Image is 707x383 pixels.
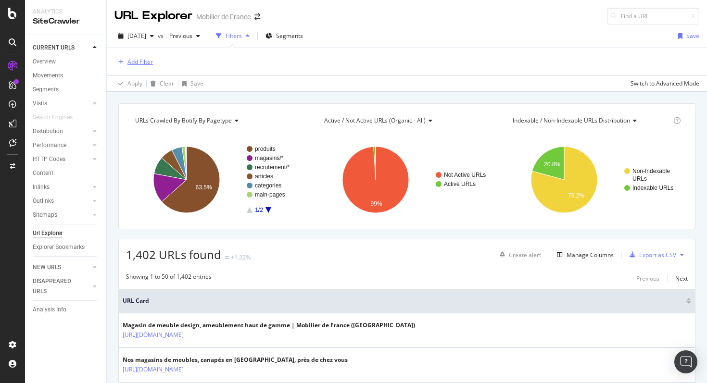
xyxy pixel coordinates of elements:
a: Distribution [33,126,90,136]
text: URLs [632,175,647,182]
button: Previous [636,272,659,284]
text: Indexable URLs [632,185,673,191]
div: Content [33,168,53,178]
text: 63.5% [196,184,212,191]
img: Equal [225,256,229,259]
h4: URLs Crawled By Botify By pagetype [133,113,302,128]
div: Filters [226,32,242,40]
div: arrow-right-arrow-left [254,13,260,20]
button: Filters [212,28,253,44]
button: Segments [262,28,307,44]
div: Url Explorer [33,228,63,238]
button: Switch to Advanced Mode [627,76,699,91]
a: CURRENT URLS [33,43,90,53]
a: Inlinks [33,182,90,192]
text: Active URLs [444,181,476,187]
div: Search Engines [33,112,73,123]
div: Add Filter [127,58,153,66]
div: Performance [33,140,66,150]
text: main-pages [255,191,285,198]
a: HTTP Codes [33,154,90,164]
span: URL Card [123,297,684,305]
text: Not Active URLs [444,172,486,178]
text: produits [255,146,276,152]
a: DISAPPEARED URLS [33,276,90,297]
button: Next [675,272,688,284]
div: SiteCrawler [33,16,99,27]
text: recrutement/* [255,164,290,171]
button: Previous [165,28,204,44]
text: 99% [370,200,382,207]
div: Mobilier de France [196,12,251,22]
div: Explorer Bookmarks [33,242,85,252]
div: Apply [127,79,142,87]
button: Add Filter [114,56,153,68]
span: Previous [165,32,192,40]
div: Export as CSV [639,251,676,259]
span: Indexable / Non-Indexable URLs distribution [513,116,630,124]
div: Segments [33,85,59,95]
div: Movements [33,71,63,81]
a: Movements [33,71,100,81]
a: NEW URLS [33,262,90,272]
span: 1,402 URLs found [126,247,221,262]
div: Sitemaps [33,210,57,220]
button: Save [674,28,699,44]
span: vs [158,32,165,40]
span: Segments [276,32,303,40]
svg: A chart. [315,138,499,222]
div: Inlinks [33,182,50,192]
span: 2025 Aug. 18th [127,32,146,40]
a: [URL][DOMAIN_NAME] [123,365,184,374]
div: Overview [33,57,56,67]
div: DISAPPEARED URLS [33,276,81,297]
svg: A chart. [126,138,310,222]
div: Analytics [33,8,99,16]
text: magasins/* [255,155,284,161]
div: Save [686,32,699,40]
a: Explorer Bookmarks [33,242,100,252]
div: Manage Columns [567,251,614,259]
div: Outlinks [33,196,54,206]
div: Switch to Advanced Mode [631,79,699,87]
text: articles [255,173,273,180]
div: NEW URLS [33,262,61,272]
span: Active / Not Active URLs (organic - all) [324,116,426,124]
h4: Active / Not Active URLs [322,113,491,128]
span: URLs Crawled By Botify By pagetype [135,116,232,124]
a: Visits [33,99,90,109]
button: Manage Columns [553,249,614,260]
a: Url Explorer [33,228,100,238]
h4: Indexable / Non-Indexable URLs Distribution [511,113,671,128]
a: Content [33,168,100,178]
a: [URL][DOMAIN_NAME] [123,330,184,340]
div: Previous [636,274,659,283]
text: categories [255,182,281,189]
button: Clear [147,76,174,91]
button: Export as CSV [626,247,676,262]
a: Performance [33,140,90,150]
div: Next [675,274,688,283]
div: CURRENT URLS [33,43,75,53]
a: Overview [33,57,100,67]
div: Distribution [33,126,63,136]
div: Create alert [509,251,541,259]
button: [DATE] [114,28,158,44]
div: URL Explorer [114,8,192,24]
div: Showing 1 to 50 of 1,402 entries [126,272,212,284]
a: Analysis Info [33,305,100,315]
button: Save [178,76,203,91]
div: +1.22% [231,253,251,261]
div: Save [190,79,203,87]
div: HTTP Codes [33,154,65,164]
svg: A chart. [504,138,688,222]
text: 79.2% [568,192,584,199]
button: Apply [114,76,142,91]
div: Analysis Info [33,305,66,315]
text: Non-Indexable [632,168,670,174]
div: Clear [160,79,174,87]
text: 1/2 [255,207,263,213]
